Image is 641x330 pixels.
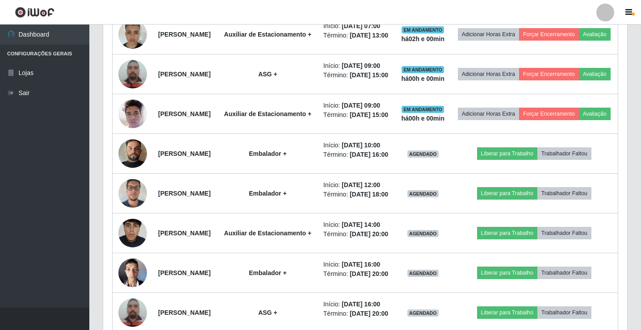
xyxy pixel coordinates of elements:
strong: [PERSON_NAME] [158,110,210,117]
time: [DATE] 15:00 [350,111,388,118]
button: Trabalhador Faltou [537,187,591,200]
li: Início: [323,300,390,309]
img: 1733491183363.jpeg [118,201,147,265]
span: EM ANDAMENTO [402,106,444,113]
button: Trabalhador Faltou [537,227,591,239]
button: Liberar para Trabalho [477,227,537,239]
button: Forçar Encerramento [519,28,579,41]
strong: Embalador + [249,269,286,276]
button: Trabalhador Faltou [537,267,591,279]
button: Avaliação [579,68,611,80]
img: 1673288995692.jpeg [118,254,147,292]
img: CoreUI Logo [15,7,54,18]
li: Início: [323,141,390,150]
li: Término: [323,230,390,239]
strong: [PERSON_NAME] [158,269,210,276]
time: [DATE] 20:00 [350,310,388,317]
button: Forçar Encerramento [519,68,579,80]
strong: ASG + [258,309,277,316]
strong: ASG + [258,71,277,78]
li: Início: [323,101,390,110]
span: AGENDADO [407,230,439,237]
strong: Auxiliar de Estacionamento + [224,110,312,117]
li: Início: [323,61,390,71]
time: [DATE] 15:00 [350,71,388,79]
li: Término: [323,190,390,199]
button: Adicionar Horas Extra [458,68,519,80]
span: AGENDADO [407,190,439,197]
strong: há 02 h e 00 min [401,35,444,42]
li: Término: [323,31,390,40]
img: 1732360371404.jpeg [118,128,147,179]
span: AGENDADO [407,150,439,158]
button: Liberar para Trabalho [477,267,537,279]
span: AGENDADO [407,309,439,317]
strong: Auxiliar de Estacionamento + [224,230,312,237]
img: 1686264689334.jpeg [118,55,147,93]
li: Término: [323,71,390,80]
button: Avaliação [579,108,611,120]
strong: Auxiliar de Estacionamento + [224,31,312,38]
li: Início: [323,260,390,269]
button: Liberar para Trabalho [477,306,537,319]
button: Adicionar Horas Extra [458,28,519,41]
strong: há 00 h e 00 min [401,115,444,122]
strong: [PERSON_NAME] [158,71,210,78]
time: [DATE] 14:00 [342,221,380,228]
time: [DATE] 16:00 [342,261,380,268]
li: Término: [323,309,390,318]
button: Forçar Encerramento [519,108,579,120]
strong: [PERSON_NAME] [158,230,210,237]
img: 1740418670523.jpeg [118,174,147,212]
strong: [PERSON_NAME] [158,190,210,197]
li: Término: [323,150,390,159]
time: [DATE] 09:00 [342,62,380,69]
time: [DATE] 16:00 [350,151,388,158]
strong: há 00 h e 00 min [401,75,444,82]
time: [DATE] 16:00 [342,301,380,308]
button: Trabalhador Faltou [537,306,591,319]
button: Trabalhador Faltou [537,147,591,160]
span: EM ANDAMENTO [402,26,444,33]
li: Início: [323,21,390,31]
time: [DATE] 20:00 [350,230,388,238]
time: [DATE] 12:00 [342,181,380,188]
li: Início: [323,180,390,190]
li: Término: [323,110,390,120]
time: [DATE] 10:00 [342,142,380,149]
strong: [PERSON_NAME] [158,31,210,38]
time: [DATE] 18:00 [350,191,388,198]
time: [DATE] 07:00 [342,22,380,29]
time: [DATE] 09:00 [342,102,380,109]
span: AGENDADO [407,270,439,277]
time: [DATE] 13:00 [350,32,388,39]
button: Avaliação [579,28,611,41]
img: 1753187317343.jpeg [118,15,147,53]
strong: [PERSON_NAME] [158,150,210,157]
time: [DATE] 20:00 [350,270,388,277]
button: Liberar para Trabalho [477,187,537,200]
button: Liberar para Trabalho [477,147,537,160]
li: Término: [323,269,390,279]
img: 1725546046209.jpeg [118,95,147,133]
strong: [PERSON_NAME] [158,309,210,316]
strong: Embalador + [249,190,286,197]
strong: Embalador + [249,150,286,157]
span: EM ANDAMENTO [402,66,444,73]
button: Adicionar Horas Extra [458,108,519,120]
li: Início: [323,220,390,230]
